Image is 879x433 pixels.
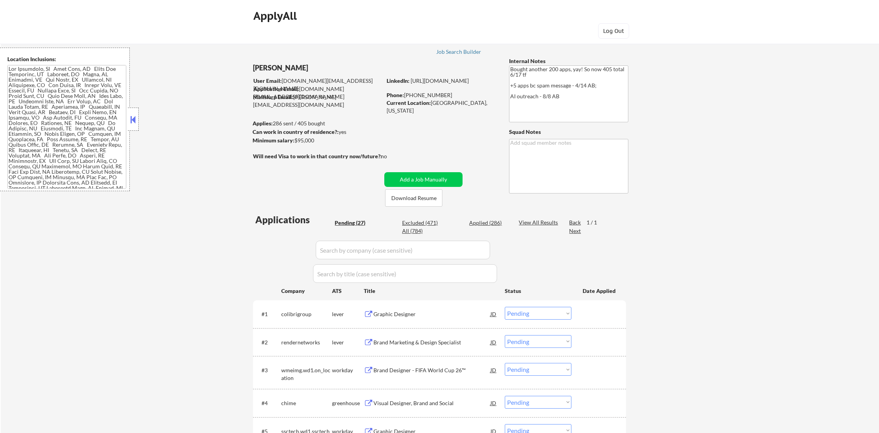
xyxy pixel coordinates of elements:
div: JD [490,335,497,349]
div: All (784) [402,227,441,235]
strong: Can work in country of residence?: [253,128,339,135]
div: greenhouse [332,399,364,407]
div: Visual Designer, Brand and Social [373,399,490,407]
div: Brand Designer - FIFA World Cup 26™ [373,366,490,374]
strong: Phone: [387,92,404,98]
div: no [381,152,403,160]
div: lever [332,339,364,346]
div: wmeimg.wd1.on_location [281,366,332,382]
div: Squad Notes [509,128,628,136]
div: $95,000 [253,137,382,144]
input: Search by company (case sensitive) [316,241,490,259]
div: Back [569,219,581,226]
div: workday [332,366,364,374]
div: Brand Marketing & Design Specialist [373,339,490,346]
strong: Current Location: [387,99,431,106]
div: 1 / 1 [587,219,604,226]
div: Internal Notes [509,57,628,65]
div: ApplyAll [253,9,299,22]
button: Download Resume [385,189,442,207]
div: [GEOGRAPHIC_DATA], [US_STATE] [387,99,496,114]
div: #2 [261,339,275,346]
strong: User Email: [253,77,282,84]
div: rendernetworks [281,339,332,346]
div: View All Results [519,219,560,226]
div: Excluded (471) [402,219,441,227]
div: JD [490,307,497,321]
div: Location Inclusions: [7,55,127,63]
a: Job Search Builder [436,49,482,56]
strong: LinkedIn: [387,77,409,84]
div: 286 sent / 405 bought [253,120,382,127]
div: Applied (286) [469,219,508,227]
strong: Minimum salary: [253,137,294,144]
div: JD [490,363,497,377]
strong: Will need Visa to work in that country now/future?: [253,153,382,159]
div: Next [569,227,581,235]
div: Status [505,284,571,298]
input: Search by title (case sensitive) [313,264,497,283]
div: #4 [261,399,275,407]
div: [DOMAIN_NAME][EMAIL_ADDRESS][DOMAIN_NAME] [253,85,382,100]
div: JD [490,396,497,410]
div: [PERSON_NAME] [253,63,412,73]
div: Company [281,287,332,295]
div: yes [253,128,379,136]
button: Log Out [598,23,629,39]
strong: Mailslurp Email: [253,94,293,100]
div: Title [364,287,497,295]
div: ATS [332,287,364,295]
button: Add a Job Manually [384,172,463,187]
div: #3 [261,366,275,374]
div: chime [281,399,332,407]
div: Job Search Builder [436,49,482,55]
div: Applications [255,215,332,224]
div: Date Applied [583,287,617,295]
div: colibrigroup [281,310,332,318]
div: [PHONE_NUMBER] [387,91,496,99]
div: lever [332,310,364,318]
div: [PERSON_NAME][EMAIL_ADDRESS][DOMAIN_NAME] [253,93,382,108]
div: Graphic Designer [373,310,490,318]
a: [URL][DOMAIN_NAME] [411,77,469,84]
div: [DOMAIN_NAME][EMAIL_ADDRESS][DOMAIN_NAME] [253,77,382,92]
div: Pending (27) [335,219,373,227]
strong: Applies: [253,120,273,127]
div: #1 [261,310,275,318]
strong: Application Email: [253,86,299,92]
